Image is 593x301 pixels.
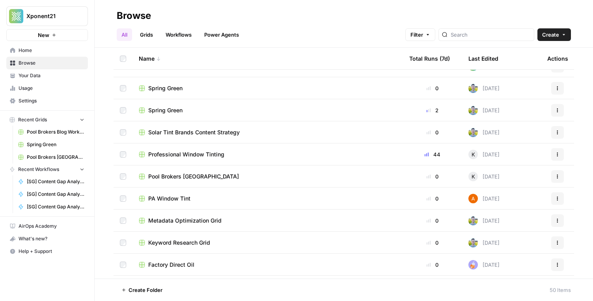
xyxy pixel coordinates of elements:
[6,95,88,107] a: Settings
[27,128,84,136] span: Pool Brokers Blog Workflow
[6,220,88,232] a: AirOps Academy
[117,284,167,296] button: Create Folder
[148,128,240,136] span: Solar Tint Brands Content Strategy
[468,260,478,269] img: ly0f5newh3rn50akdwmtp9dssym0
[468,194,478,203] img: s67a3z058kdpilua9rakyyh8dgy9
[38,31,49,39] span: New
[409,48,450,69] div: Total Runs (7d)
[468,238,478,247] img: 7o9iy2kmmc4gt2vlcbjqaas6vz7k
[27,141,84,148] span: Spring Green
[6,69,88,82] a: Your Data
[468,150,500,159] div: [DATE]
[468,128,500,137] div: [DATE]
[468,128,478,137] img: 7o9iy2kmmc4gt2vlcbjqaas6vz7k
[148,84,183,92] span: Spring Green
[139,128,397,136] a: Solar Tint Brands Content Strategy
[148,173,239,180] span: Pool Brokers [GEOGRAPHIC_DATA]
[200,28,244,41] a: Power Agents
[409,195,456,203] div: 0
[15,201,88,213] a: [SG] Content Gap Analysis
[409,84,456,92] div: 0
[537,28,571,41] button: Create
[468,172,500,181] div: [DATE]
[27,178,84,185] span: [SG] Content Gap Analysis - V2
[148,217,222,225] span: Metadata Optimization Grid
[7,233,88,245] div: What's new?
[139,48,397,69] div: Name
[542,31,559,39] span: Create
[6,114,88,126] button: Recent Grids
[19,97,84,104] span: Settings
[19,47,84,54] span: Home
[139,173,397,180] a: Pool Brokers [GEOGRAPHIC_DATA]
[139,106,397,114] a: Spring Green
[468,194,500,203] div: [DATE]
[468,238,500,247] div: [DATE]
[6,6,88,26] button: Workspace: Xponent21
[148,150,224,158] span: Professional Window Tinting
[9,9,23,23] img: Xponent21 Logo
[468,106,500,115] div: [DATE]
[148,106,183,114] span: Spring Green
[161,28,196,41] a: Workflows
[18,116,47,123] span: Recent Grids
[6,82,88,95] a: Usage
[19,85,84,92] span: Usage
[15,188,88,201] a: [SG] Content Gap Analysis - o3
[472,173,475,180] span: K
[6,164,88,175] button: Recent Workflows
[468,48,498,69] div: Last Edited
[139,195,397,203] a: PA Window Tint
[19,72,84,79] span: Your Data
[139,150,397,158] a: Professional Window Tinting
[550,286,571,294] div: 50 Items
[139,261,397,269] a: Factory Direct Oil
[135,28,158,41] a: Grids
[139,239,397,247] a: Keyword Research Grid
[6,57,88,69] a: Browse
[15,151,88,164] a: Pool Brokers [GEOGRAPHIC_DATA]
[117,28,132,41] a: All
[19,248,84,255] span: Help + Support
[6,44,88,57] a: Home
[27,203,84,210] span: [SG] Content Gap Analysis
[409,150,456,158] div: 44
[468,260,500,269] div: [DATE]
[451,31,531,39] input: Search
[148,195,190,203] span: PA Window Tint
[409,106,456,114] div: 2
[6,245,88,258] button: Help + Support
[27,154,84,161] span: Pool Brokers [GEOGRAPHIC_DATA]
[139,84,397,92] a: Spring Green
[472,150,475,158] span: K
[148,261,194,269] span: Factory Direct Oil
[468,84,478,93] img: 7o9iy2kmmc4gt2vlcbjqaas6vz7k
[6,29,88,41] button: New
[139,217,397,225] a: Metadata Optimization Grid
[547,48,568,69] div: Actions
[6,232,88,245] button: What's new?
[117,9,151,22] div: Browse
[410,31,423,39] span: Filter
[15,126,88,138] a: Pool Brokers Blog Workflow
[468,216,500,225] div: [DATE]
[468,216,478,225] img: 7o9iy2kmmc4gt2vlcbjqaas6vz7k
[409,239,456,247] div: 0
[405,28,435,41] button: Filter
[409,173,456,180] div: 0
[148,239,210,247] span: Keyword Research Grid
[468,106,478,115] img: 7o9iy2kmmc4gt2vlcbjqaas6vz7k
[468,84,500,93] div: [DATE]
[19,59,84,67] span: Browse
[129,286,162,294] span: Create Folder
[15,138,88,151] a: Spring Green
[15,175,88,188] a: [SG] Content Gap Analysis - V2
[409,128,456,136] div: 0
[409,261,456,269] div: 0
[26,12,74,20] span: Xponent21
[409,217,456,225] div: 0
[27,191,84,198] span: [SG] Content Gap Analysis - o3
[18,166,59,173] span: Recent Workflows
[19,223,84,230] span: AirOps Academy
